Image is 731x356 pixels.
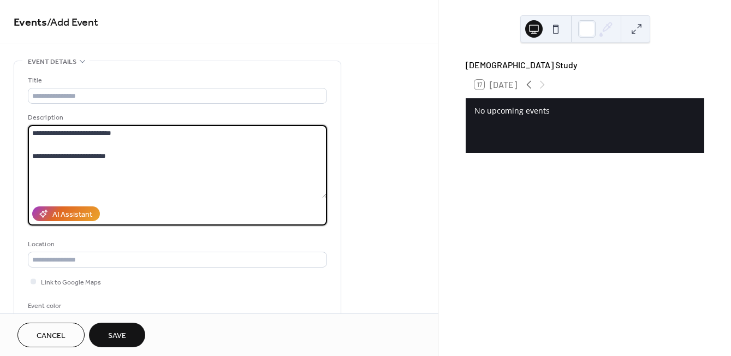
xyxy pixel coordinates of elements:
[89,323,145,347] button: Save
[47,12,98,33] span: / Add Event
[52,209,92,221] div: AI Assistant
[108,330,126,342] span: Save
[32,206,100,221] button: AI Assistant
[474,105,696,116] div: No upcoming events
[28,56,76,68] span: Event details
[37,330,66,342] span: Cancel
[28,75,325,86] div: Title
[17,323,85,347] button: Cancel
[28,300,110,312] div: Event color
[28,239,325,250] div: Location
[14,12,47,33] a: Events
[28,112,325,123] div: Description
[41,277,101,288] span: Link to Google Maps
[466,58,704,72] div: [DEMOGRAPHIC_DATA] Study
